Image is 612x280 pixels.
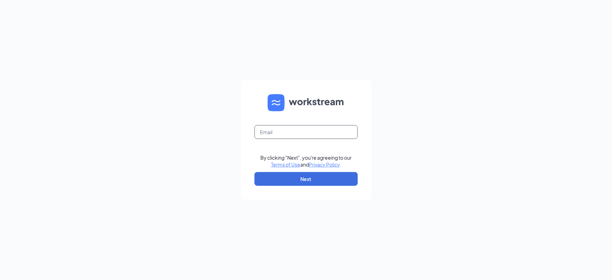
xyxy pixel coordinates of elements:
[271,161,300,168] a: Terms of Use
[255,125,358,139] input: Email
[255,172,358,186] button: Next
[268,94,345,111] img: WS logo and Workstream text
[309,161,340,168] a: Privacy Policy
[260,154,352,168] div: By clicking "Next", you're agreeing to our and .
